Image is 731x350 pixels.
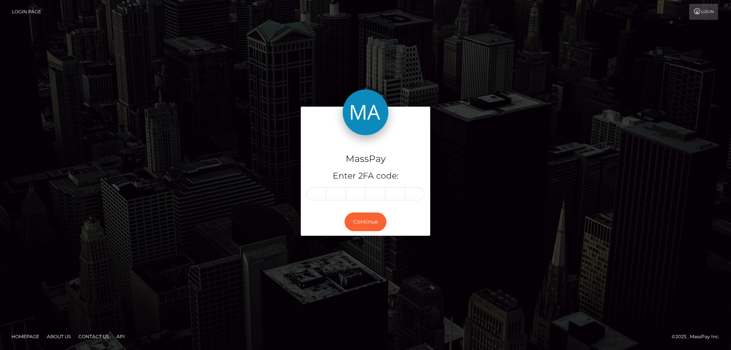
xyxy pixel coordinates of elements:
[12,4,41,20] a: Login Page
[345,213,386,231] button: Continue
[343,89,388,135] img: MassPay
[8,331,42,342] a: Homepage
[306,152,425,166] h4: MassPay
[689,4,718,20] a: Login
[306,170,425,182] h5: Enter 2FA code:
[75,331,112,342] a: Contact Us
[672,332,725,341] div: © 2025 , MassPay Inc.
[113,331,128,342] a: API
[44,331,74,342] a: About Us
